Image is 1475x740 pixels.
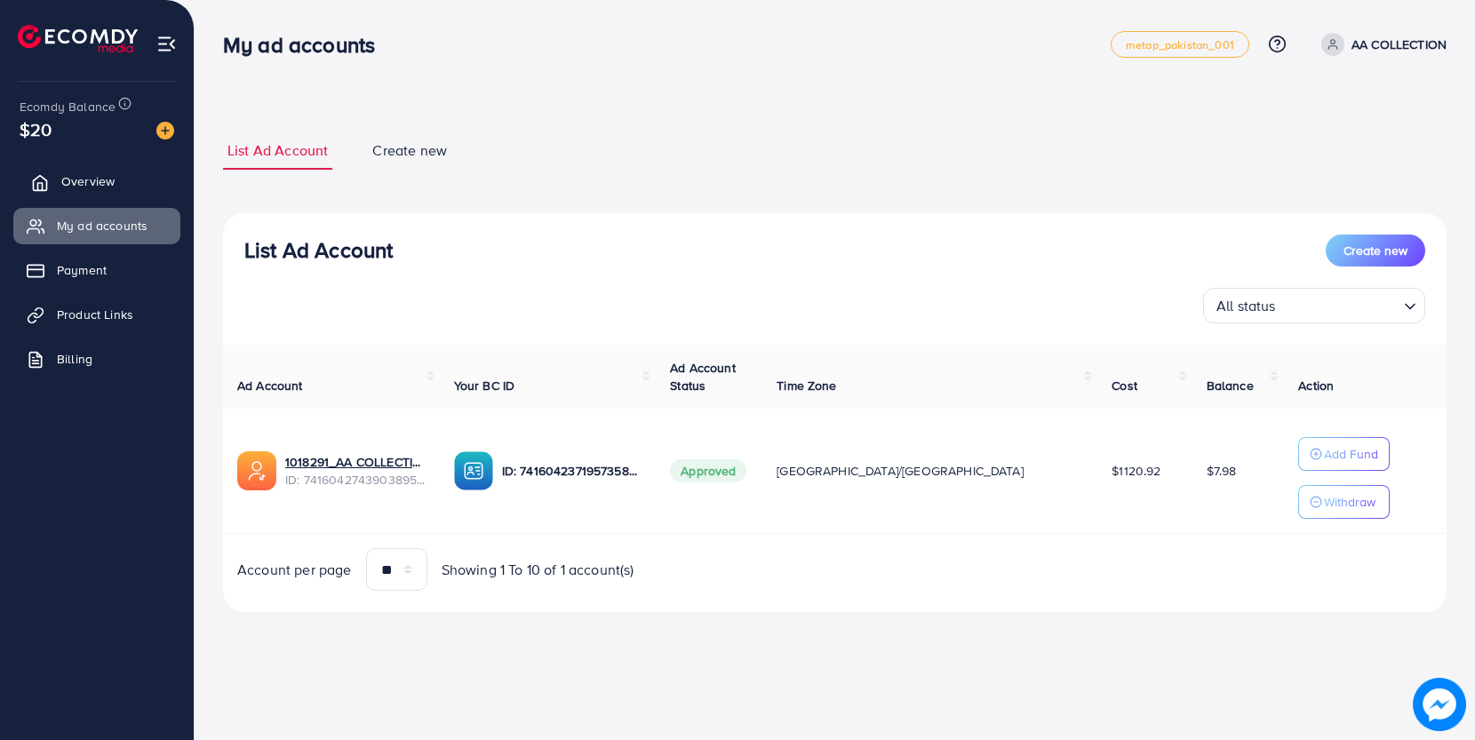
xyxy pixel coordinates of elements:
[1324,443,1378,465] p: Add Fund
[1298,437,1390,471] button: Add Fund
[670,459,746,482] span: Approved
[1326,235,1425,267] button: Create new
[13,252,180,288] a: Payment
[1207,377,1254,394] span: Balance
[1111,31,1249,58] a: metap_pakistan_001
[454,451,493,490] img: ic-ba-acc.ded83a64.svg
[502,460,642,481] p: ID: 7416042371957358608
[156,34,177,54] img: menu
[1298,377,1334,394] span: Action
[237,560,352,580] span: Account per page
[1343,242,1407,259] span: Create new
[1298,485,1390,519] button: Withdraw
[372,140,447,161] span: Create new
[1314,33,1447,56] a: AA COLLECTION
[18,25,138,52] img: logo
[237,451,276,490] img: ic-ads-acc.e4c84228.svg
[57,217,147,235] span: My ad accounts
[20,116,52,142] span: $20
[442,560,634,580] span: Showing 1 To 10 of 1 account(s)
[13,341,180,377] a: Billing
[454,377,515,394] span: Your BC ID
[244,237,393,263] h3: List Ad Account
[777,377,836,394] span: Time Zone
[13,163,180,199] a: Overview
[1112,377,1137,394] span: Cost
[57,306,133,323] span: Product Links
[1351,34,1447,55] p: AA COLLECTION
[57,350,92,368] span: Billing
[670,359,736,394] span: Ad Account Status
[1203,288,1425,323] div: Search for option
[13,208,180,243] a: My ad accounts
[1207,462,1237,480] span: $7.98
[223,32,389,58] h3: My ad accounts
[285,471,426,489] span: ID: 7416042743903895568
[227,140,328,161] span: List Ad Account
[61,172,115,190] span: Overview
[1413,678,1466,731] img: image
[1281,290,1397,319] input: Search for option
[13,297,180,332] a: Product Links
[1213,293,1280,319] span: All status
[156,122,174,139] img: image
[1324,491,1375,513] p: Withdraw
[1112,462,1160,480] span: $1120.92
[1126,39,1234,51] span: metap_pakistan_001
[20,98,116,115] span: Ecomdy Balance
[285,453,426,489] div: <span class='underline'>1018291_AA COLLECTION_1726682020318</span></br>7416042743903895568
[777,462,1024,480] span: [GEOGRAPHIC_DATA]/[GEOGRAPHIC_DATA]
[57,261,107,279] span: Payment
[237,377,303,394] span: Ad Account
[285,453,426,471] a: 1018291_AA COLLECTION_1726682020318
